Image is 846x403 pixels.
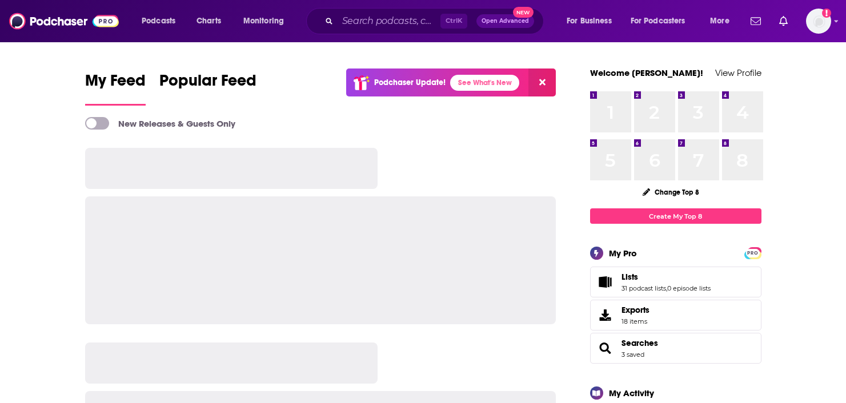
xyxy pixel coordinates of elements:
[806,9,831,34] img: User Profile
[622,317,649,325] span: 18 items
[594,274,617,290] a: Lists
[85,117,235,130] a: New Releases & Guests Only
[85,71,146,106] a: My Feed
[243,13,284,29] span: Monitoring
[134,12,190,30] button: open menu
[775,11,792,31] a: Show notifications dropdown
[513,7,534,18] span: New
[590,300,761,331] a: Exports
[159,71,256,106] a: Popular Feed
[622,305,649,315] span: Exports
[746,248,760,257] a: PRO
[609,388,654,398] div: My Activity
[609,248,637,259] div: My Pro
[590,267,761,297] span: Lists
[715,67,761,78] a: View Profile
[590,67,703,78] a: Welcome [PERSON_NAME]!
[594,307,617,323] span: Exports
[622,350,644,358] a: 3 saved
[189,12,228,30] a: Charts
[482,18,529,24] span: Open Advanced
[746,249,760,257] span: PRO
[142,13,175,29] span: Podcasts
[159,71,256,97] span: Popular Feed
[806,9,831,34] span: Logged in as TaraKennedy
[85,71,146,97] span: My Feed
[590,333,761,364] span: Searches
[822,9,831,18] svg: Add a profile image
[631,13,685,29] span: For Podcasters
[338,12,440,30] input: Search podcasts, credits, & more...
[746,11,765,31] a: Show notifications dropdown
[197,13,221,29] span: Charts
[590,208,761,224] a: Create My Top 8
[710,13,729,29] span: More
[374,78,446,87] p: Podchaser Update!
[235,12,299,30] button: open menu
[567,13,612,29] span: For Business
[623,12,702,30] button: open menu
[667,284,711,292] a: 0 episode lists
[559,12,626,30] button: open menu
[622,272,638,282] span: Lists
[636,185,707,199] button: Change Top 8
[476,14,534,28] button: Open AdvancedNew
[702,12,744,30] button: open menu
[450,75,519,91] a: See What's New
[806,9,831,34] button: Show profile menu
[622,284,666,292] a: 31 podcast lists
[594,340,617,356] a: Searches
[622,338,658,348] a: Searches
[9,10,119,32] img: Podchaser - Follow, Share and Rate Podcasts
[317,8,555,34] div: Search podcasts, credits, & more...
[666,284,667,292] span: ,
[440,14,467,29] span: Ctrl K
[622,272,711,282] a: Lists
